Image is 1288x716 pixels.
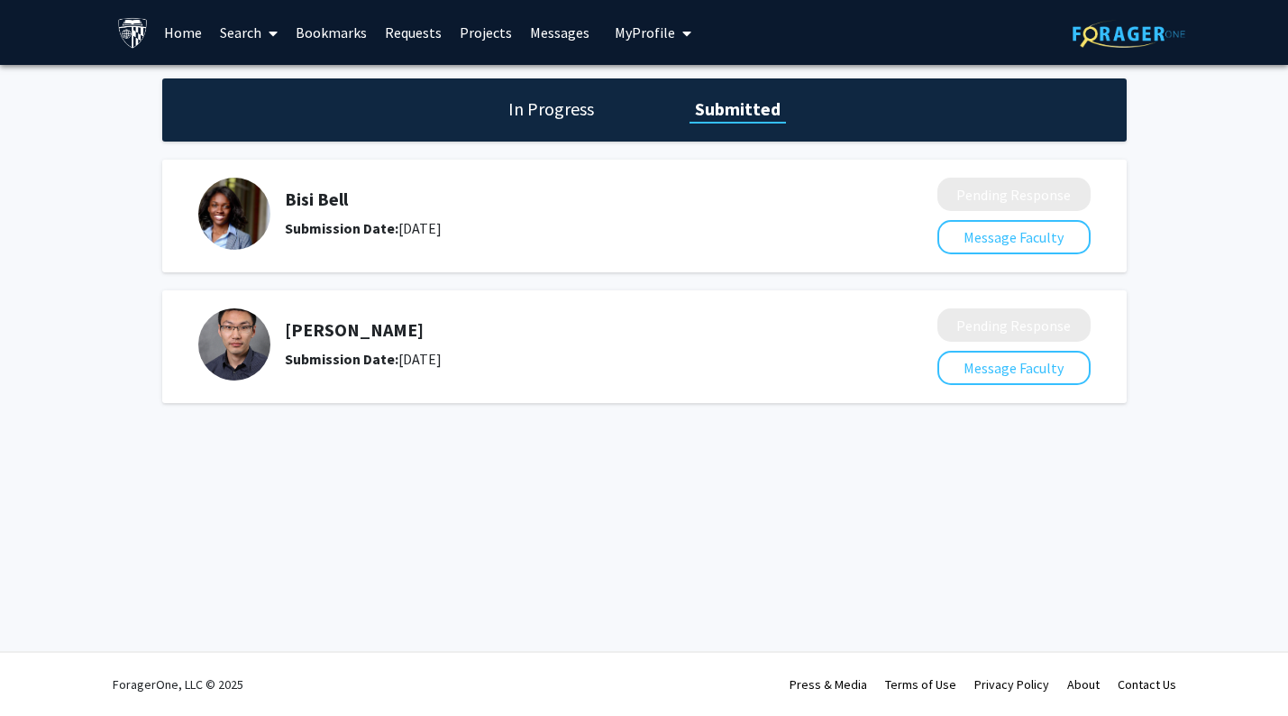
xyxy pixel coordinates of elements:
[1118,676,1176,693] a: Contact Us
[285,350,398,368] b: Submission Date:
[211,1,287,64] a: Search
[690,96,786,122] h1: Submitted
[451,1,521,64] a: Projects
[285,188,842,210] h5: Bisi Bell
[117,17,149,49] img: Johns Hopkins University Logo
[198,178,270,250] img: Profile Picture
[937,308,1091,342] button: Pending Response
[1073,20,1185,48] img: ForagerOne Logo
[937,228,1091,246] a: Message Faculty
[155,1,211,64] a: Home
[287,1,376,64] a: Bookmarks
[285,219,398,237] b: Submission Date:
[198,308,270,381] img: Profile Picture
[615,23,675,41] span: My Profile
[885,676,956,693] a: Terms of Use
[14,635,77,702] iframe: Chat
[937,351,1091,385] button: Message Faculty
[285,217,842,239] div: [DATE]
[521,1,598,64] a: Messages
[1067,676,1100,693] a: About
[937,220,1091,254] button: Message Faculty
[790,676,867,693] a: Press & Media
[974,676,1049,693] a: Privacy Policy
[937,178,1091,211] button: Pending Response
[503,96,599,122] h1: In Progress
[376,1,451,64] a: Requests
[937,359,1091,377] a: Message Faculty
[113,653,243,716] div: ForagerOne, LLC © 2025
[285,348,842,370] div: [DATE]
[285,319,842,341] h5: [PERSON_NAME]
